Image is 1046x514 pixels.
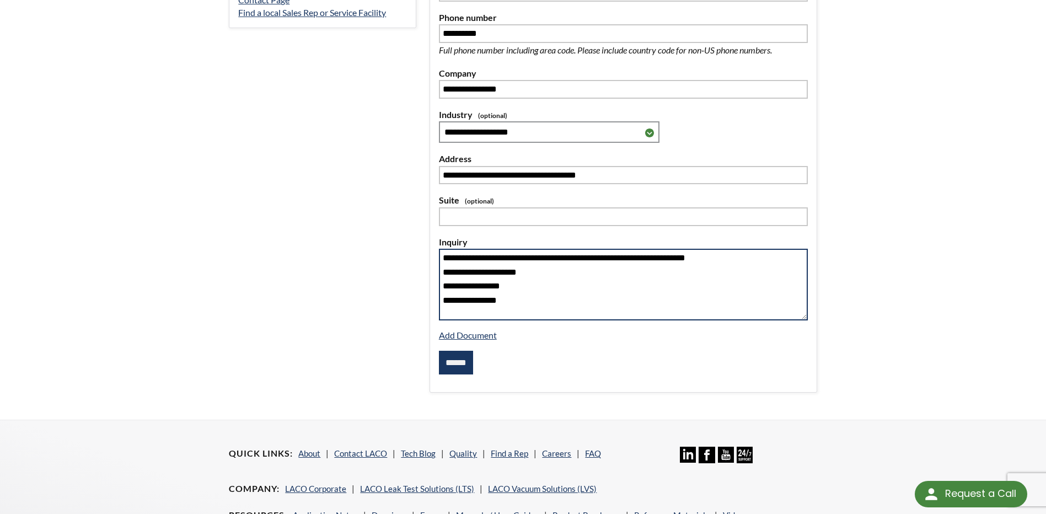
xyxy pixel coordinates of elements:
p: Full phone number including area code. Please include country code for non-US phone numbers. [439,43,808,57]
label: Inquiry [439,235,808,249]
a: Quality [449,448,477,458]
h4: Quick Links [229,448,293,459]
label: Phone number [439,10,808,25]
a: LACO Corporate [285,484,346,494]
a: Tech Blog [401,448,436,458]
div: Request a Call [915,481,1027,507]
a: Add Document [439,330,497,340]
img: round button [922,485,940,503]
a: Careers [542,448,571,458]
img: 24/7 Support Icon [737,447,753,463]
div: Request a Call [945,481,1016,506]
label: Industry [439,108,808,122]
a: Contact LACO [334,448,387,458]
a: About [298,448,320,458]
label: Company [439,66,808,81]
a: LACO Vacuum Solutions (LVS) [488,484,597,494]
a: FAQ [585,448,601,458]
a: Find a Rep [491,448,528,458]
label: Suite [439,193,808,207]
a: Find a local Sales Rep or Service Facility [238,7,386,18]
label: Address [439,152,808,166]
h4: Company [229,483,280,495]
a: 24/7 Support [737,455,753,465]
a: LACO Leak Test Solutions (LTS) [360,484,474,494]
